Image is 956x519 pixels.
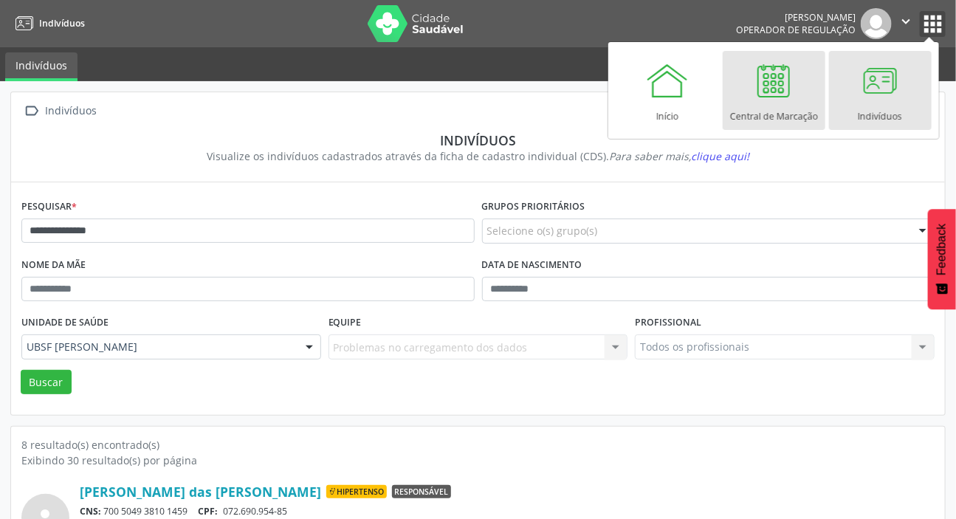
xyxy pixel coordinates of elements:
[892,8,920,39] button: 
[487,223,598,238] span: Selecione o(s) grupo(s)
[21,453,935,468] div: Exibindo 30 resultado(s) por página
[21,196,77,219] label: Pesquisar
[32,148,924,164] div: Visualize os indivíduos cadastrados através da ficha de cadastro individual (CDS).
[21,312,109,334] label: Unidade de saúde
[898,13,914,30] i: 
[21,100,100,122] a:  Indivíduos
[723,51,825,130] a: Central de Marcação
[39,17,85,30] span: Indivíduos
[27,340,291,354] span: UBSF [PERSON_NAME]
[329,312,362,334] label: Equipe
[80,505,101,518] span: CNS:
[920,11,946,37] button: apps
[21,254,86,277] label: Nome da mãe
[691,149,749,163] span: clique aqui!
[616,51,719,130] a: Início
[32,132,924,148] div: Indivíduos
[21,100,43,122] i: 
[736,24,856,36] span: Operador de regulação
[861,8,892,39] img: img
[80,505,935,518] div: 700 5049 3810 1459
[43,100,100,122] div: Indivíduos
[635,312,701,334] label: Profissional
[80,484,321,500] a: [PERSON_NAME] das [PERSON_NAME]
[392,485,451,498] span: Responsável
[10,11,85,35] a: Indivíduos
[928,209,956,309] button: Feedback - Mostrar pesquisa
[199,505,219,518] span: CPF:
[829,51,932,130] a: Indivíduos
[609,149,749,163] i: Para saber mais,
[482,254,582,277] label: Data de nascimento
[21,437,935,453] div: 8 resultado(s) encontrado(s)
[736,11,856,24] div: [PERSON_NAME]
[21,370,72,395] button: Buscar
[223,505,287,518] span: 072.690.954-85
[5,52,78,81] a: Indivíduos
[935,224,949,275] span: Feedback
[482,196,585,219] label: Grupos prioritários
[326,485,387,498] span: Hipertenso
